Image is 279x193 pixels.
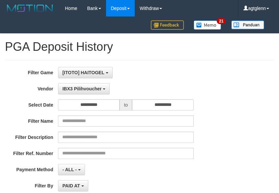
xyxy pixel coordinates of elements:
[120,99,132,111] span: to
[58,83,110,94] button: IBX3 Pilihvoucher
[5,3,55,13] img: MOTION_logo.png
[58,164,85,175] button: - ALL -
[62,183,80,188] span: PAID AT
[189,16,226,33] a: 21
[62,167,77,172] span: - ALL -
[58,67,112,78] button: [ITOTO] HAITOGEL
[62,70,104,75] span: [ITOTO] HAITOGEL
[5,40,274,53] h1: PGA Deposit History
[151,20,184,30] img: Feedback.jpg
[217,18,226,24] span: 21
[194,20,221,30] img: Button%20Memo.svg
[231,20,264,29] img: panduan.png
[58,180,88,191] button: PAID AT
[62,86,101,91] span: IBX3 Pilihvoucher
